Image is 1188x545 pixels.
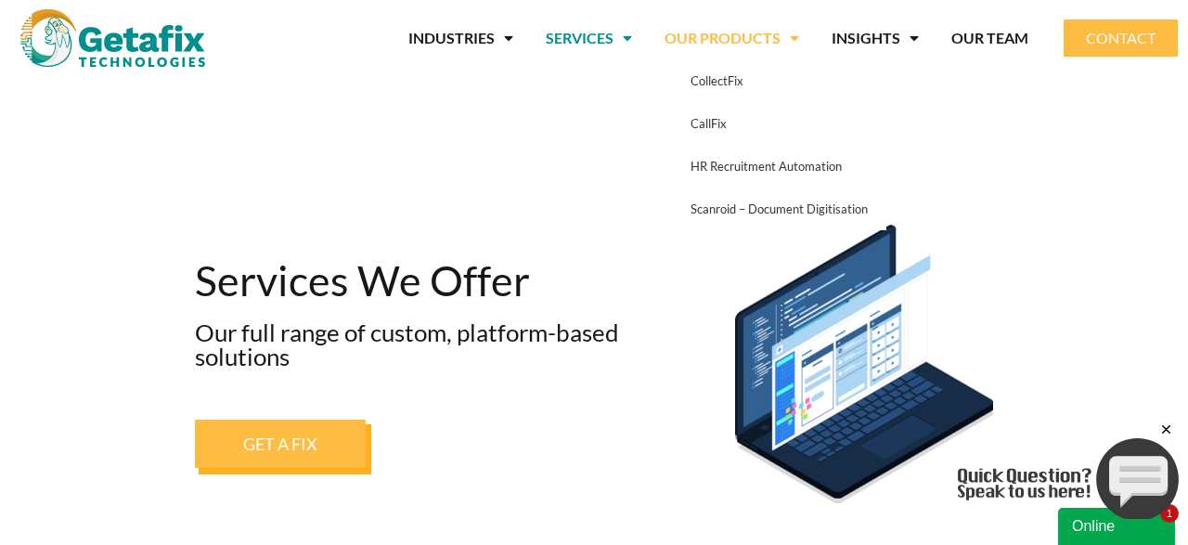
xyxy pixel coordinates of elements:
[195,420,366,468] a: GET A FIX
[235,17,1028,59] nav: Menu
[1064,19,1178,57] a: CONTACT
[665,145,886,188] a: HR Recruitment Automation
[1058,504,1179,545] iframe: chat widget
[665,59,886,230] ul: OUR PRODUCTS
[1086,31,1156,45] span: CONTACT
[665,59,886,102] a: CollectFix
[408,17,513,59] a: INDUSTRIES
[665,102,886,145] a: CallFix
[546,17,632,59] a: SERVICES
[735,225,993,503] img: Web And Mobile App Development Services
[20,9,205,67] img: web and mobile application development company
[243,435,317,452] span: GET A FIX
[951,17,1028,59] a: OUR TEAM
[195,260,626,302] h1: Services We Offer
[832,17,919,59] a: INSIGHTS
[195,320,626,369] h2: Our full range of custom, platform-based solutions
[665,17,799,59] a: OUR PRODUCTS
[958,422,1179,519] iframe: chat widget
[665,188,886,230] a: Scanroid – Document Digitisation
